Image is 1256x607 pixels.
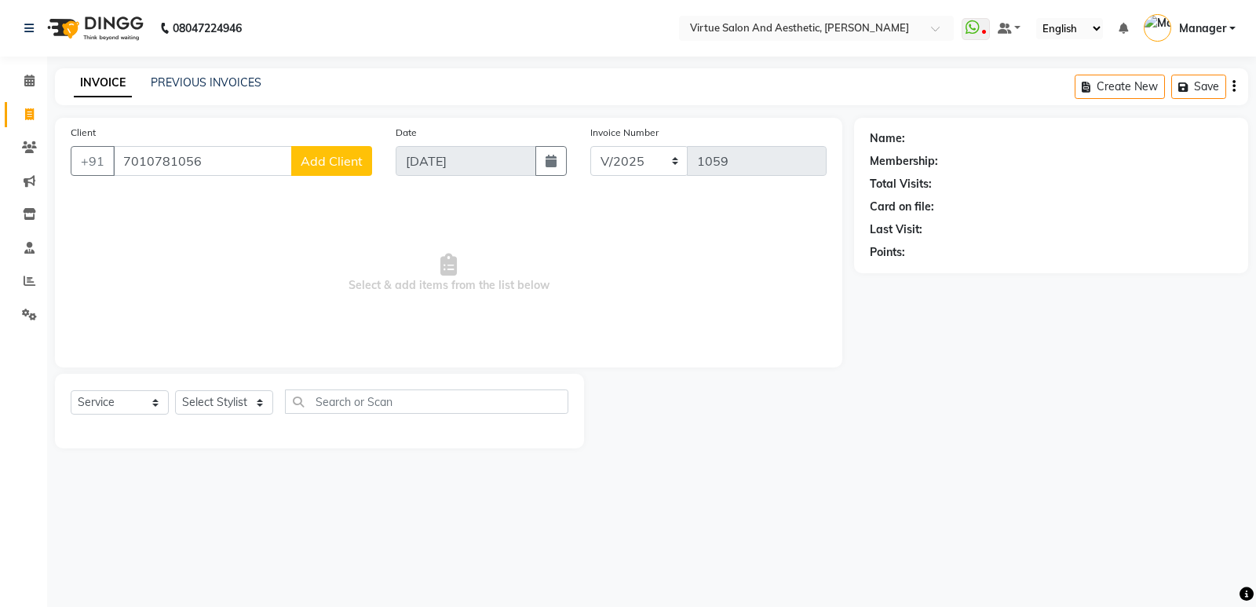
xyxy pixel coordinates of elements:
div: Last Visit: [870,221,922,238]
input: Search by Name/Mobile/Email/Code [113,146,292,176]
div: Name: [870,130,905,147]
button: Add Client [291,146,372,176]
a: PREVIOUS INVOICES [151,75,261,90]
button: Create New [1075,75,1165,99]
div: Total Visits: [870,176,932,192]
span: Select & add items from the list below [71,195,827,352]
label: Date [396,126,417,140]
button: Save [1171,75,1226,99]
button: +91 [71,146,115,176]
input: Search or Scan [285,389,568,414]
span: Manager [1179,20,1226,37]
b: 08047224946 [173,6,242,50]
img: Manager [1144,14,1171,42]
label: Invoice Number [590,126,659,140]
div: Card on file: [870,199,934,215]
span: Add Client [301,153,363,169]
div: Membership: [870,153,938,170]
div: Points: [870,244,905,261]
label: Client [71,126,96,140]
img: logo [40,6,148,50]
a: INVOICE [74,69,132,97]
